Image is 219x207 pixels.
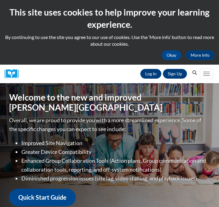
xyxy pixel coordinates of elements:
div: Main menu [199,65,214,83]
h1: Welcome to the new and improved [PERSON_NAME][GEOGRAPHIC_DATA] [9,92,210,113]
h2: This site uses cookies to help improve your learning experience. [5,6,214,31]
a: Quick Start Guide [9,189,76,206]
a: Cox Campus [5,69,23,79]
a: Register [163,69,187,79]
a: Log In [140,69,161,79]
li: Diminished progression issues (site lag, video stalling, and playback issues) [21,174,210,183]
li: Enhanced Group Collaboration Tools (Action plans, Group communication and collaboration tools, re... [21,156,210,174]
li: Improved Site Navigation [21,139,210,148]
p: By continuing to use the site you agree to our use of cookies. Use the ‘More info’ button to read... [5,34,214,47]
button: Search [190,69,199,77]
a: More Info [186,50,214,60]
p: Overall, we are proud to provide you with a more streamlined experience. Some of the specific cha... [9,116,210,134]
button: Okay [162,50,181,60]
iframe: Button to launch messaging window [195,183,214,202]
li: Greater Device Compatibility [21,148,210,156]
img: Logo brand [5,69,23,79]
